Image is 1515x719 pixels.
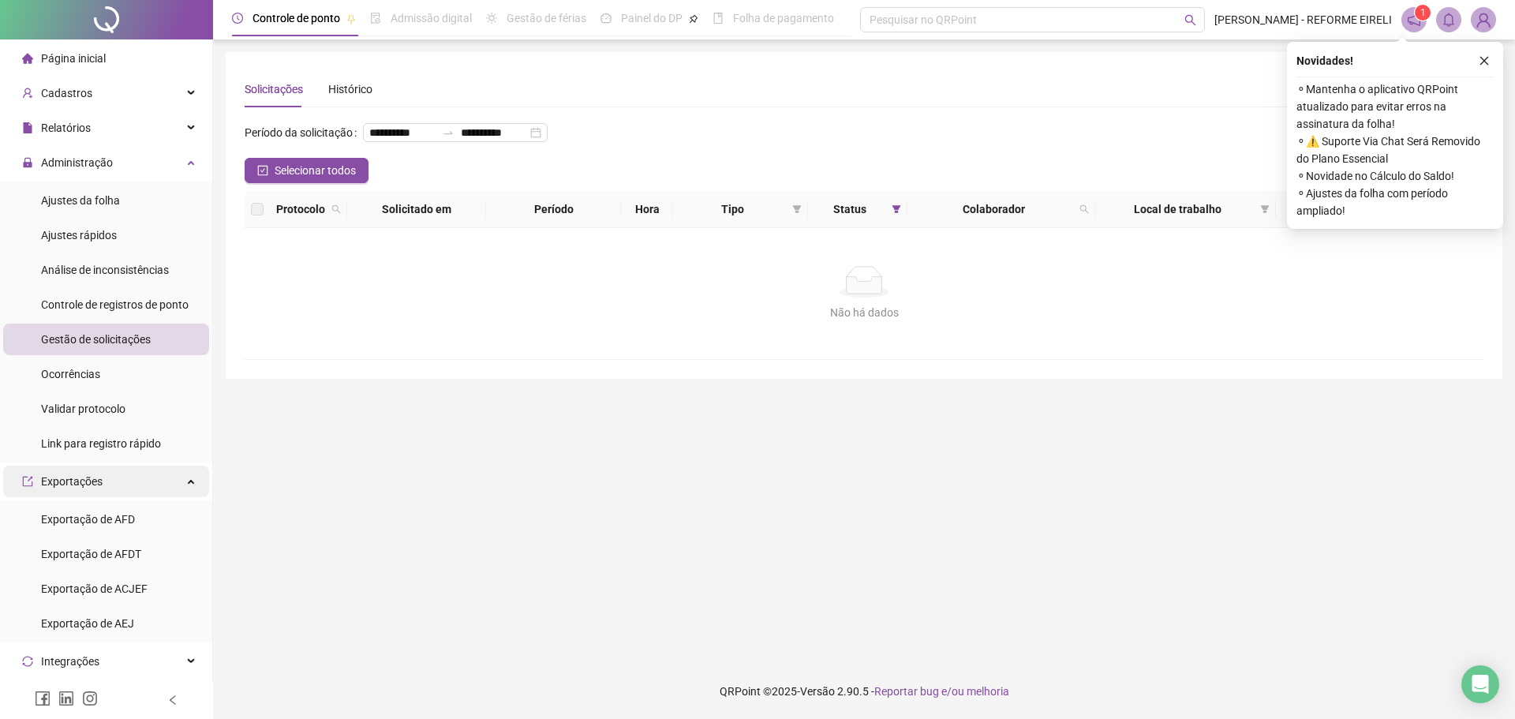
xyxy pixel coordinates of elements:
span: filter [789,197,805,221]
span: Local de trabalho [1102,200,1253,218]
span: Ocorrências [41,368,100,380]
span: dashboard [600,13,612,24]
span: filter [792,204,802,214]
span: Reportar bug e/ou melhoria [874,685,1009,698]
span: close [1479,55,1490,66]
span: Gestão de solicitações [41,333,151,346]
span: Versão [800,685,835,698]
span: linkedin [58,691,74,706]
span: Exportação de AFD [41,513,135,526]
span: Folha de pagamento [733,12,834,24]
span: facebook [35,691,50,706]
span: clock-circle [232,13,243,24]
span: file [22,122,33,133]
span: ⚬ Novidade no Cálculo do Saldo! [1296,167,1494,185]
div: Solicitações [245,81,303,98]
span: swap-right [442,126,454,139]
span: Ajustes da folha [41,194,120,207]
span: search [1079,204,1089,214]
th: Solicitado em [347,191,486,228]
span: home [22,53,33,64]
span: Administração [41,156,113,169]
span: Página inicial [41,52,106,65]
img: 70416 [1472,8,1495,32]
span: Exportação de AFDT [41,548,141,560]
span: Integrações [41,655,99,668]
span: Exportação de AEJ [41,617,134,630]
span: Selecionar todos [275,162,356,179]
span: Exportação de ACJEF [41,582,148,595]
span: Gestão de férias [507,12,586,24]
span: check-square [257,165,268,176]
span: filter [888,197,904,221]
div: Open Intercom Messenger [1461,665,1499,703]
span: Controle de registros de ponto [41,298,189,311]
span: notification [1407,13,1421,27]
span: Ajustes rápidos [41,229,117,242]
span: file-done [370,13,381,24]
span: book [713,13,724,24]
span: search [328,197,344,221]
th: Hora [621,191,673,228]
footer: QRPoint © 2025 - 2.90.5 - [213,664,1515,719]
button: Selecionar todos [245,158,368,183]
span: export [22,476,33,487]
div: Histórico [328,81,372,98]
label: Período da solicitação [245,120,363,145]
span: Admissão digital [391,12,472,24]
span: Controle de ponto [252,12,340,24]
span: user-add [22,88,33,99]
span: Cadastros [41,87,92,99]
span: bell [1442,13,1456,27]
span: Relatórios [41,122,91,134]
div: Ações [1282,200,1477,218]
span: ⚬ Ajustes da folha com período ampliado! [1296,185,1494,219]
span: Exportações [41,475,103,488]
span: search [1184,14,1196,26]
span: Colaborador [914,200,1073,218]
sup: 1 [1415,5,1431,21]
span: filter [892,204,901,214]
span: Tipo [679,200,785,218]
span: Validar protocolo [41,403,125,415]
span: 1 [1420,7,1426,18]
span: Novidades ! [1296,52,1353,69]
span: pushpin [689,14,698,24]
span: ⚬ ⚠️ Suporte Via Chat Será Removido do Plano Essencial [1296,133,1494,167]
span: search [1076,197,1092,221]
span: Status [814,200,886,218]
span: ⚬ Mantenha o aplicativo QRPoint atualizado para evitar erros na assinatura da folha! [1296,81,1494,133]
span: filter [1257,197,1273,221]
span: Painel do DP [621,12,683,24]
div: Não há dados [264,304,1464,321]
span: search [331,204,341,214]
span: sun [486,13,497,24]
th: Período [486,191,621,228]
span: Link para registro rápido [41,437,161,450]
span: sync [22,656,33,667]
span: [PERSON_NAME] - REFORME EIRELI [1214,11,1392,28]
span: Protocolo [276,200,325,218]
span: left [167,695,178,706]
span: pushpin [346,14,356,24]
span: instagram [82,691,98,706]
span: filter [1260,204,1270,214]
span: to [442,126,454,139]
span: Análise de inconsistências [41,264,169,276]
span: lock [22,157,33,168]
